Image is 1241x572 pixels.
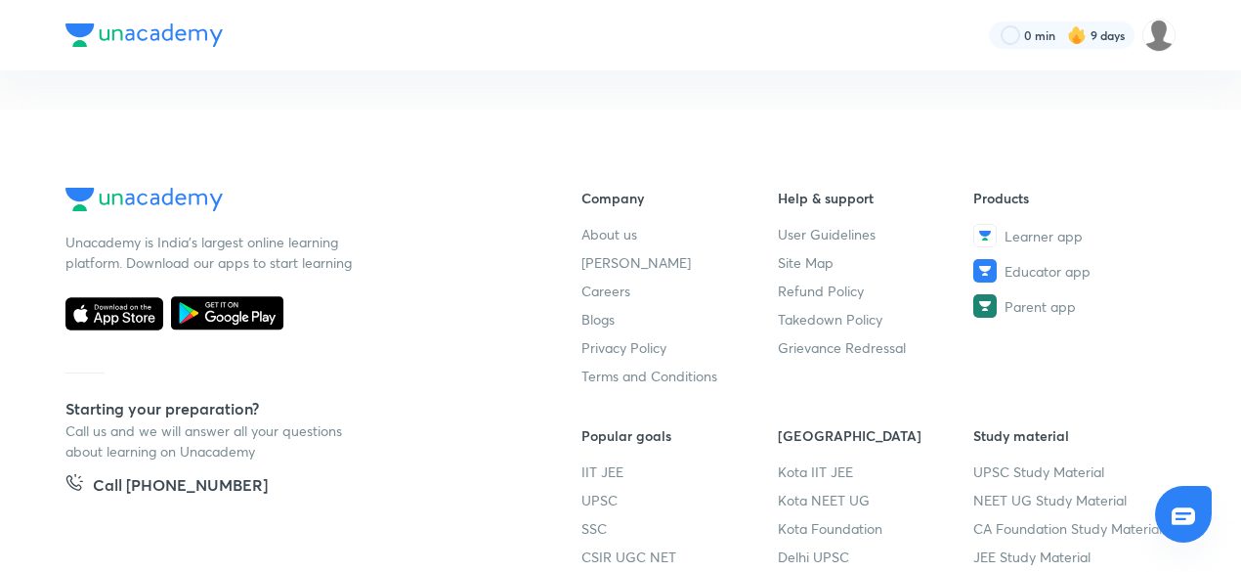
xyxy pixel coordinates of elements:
[973,259,997,283] img: Educator app
[973,224,997,247] img: Learner app
[973,294,1170,318] a: Parent app
[778,337,974,358] a: Grievance Redressal
[1067,25,1087,45] img: streak
[973,490,1170,510] a: NEET UG Study Material
[973,425,1170,446] h6: Study material
[581,518,778,539] a: SSC
[581,462,778,482] a: IIT JEE
[973,547,1170,567] a: JEE Study Material
[65,397,519,420] h5: Starting your preparation?
[1005,296,1076,317] span: Parent app
[65,420,359,462] p: Call us and we will answer all your questions about learning on Unacademy
[1005,226,1083,246] span: Learner app
[778,252,974,273] a: Site Map
[778,518,974,539] a: Kota Foundation
[778,547,974,567] a: Delhi UPSC
[973,188,1170,208] h6: Products
[973,294,997,318] img: Parent app
[1005,261,1091,282] span: Educator app
[581,188,778,208] h6: Company
[778,425,974,446] h6: [GEOGRAPHIC_DATA]
[65,23,223,47] img: Company Logo
[973,462,1170,482] a: UPSC Study Material
[581,281,630,301] span: Careers
[778,188,974,208] h6: Help & support
[581,224,778,244] a: About us
[778,490,974,510] a: Kota NEET UG
[778,462,974,482] a: Kota IIT JEE
[581,547,778,567] a: CSIR UGC NET
[581,309,778,330] a: Blogs
[65,188,519,216] a: Company Logo
[973,224,1170,247] a: Learner app
[973,518,1170,539] a: CA Foundation Study Material
[93,473,268,501] h5: Call [PHONE_NUMBER]
[581,490,778,510] a: UPSC
[65,473,268,501] a: Call [PHONE_NUMBER]
[778,224,974,244] a: User Guidelines
[581,366,778,386] a: Terms and Conditions
[973,259,1170,283] a: Educator app
[581,252,778,273] a: [PERSON_NAME]
[65,232,359,273] p: Unacademy is India’s largest online learning platform. Download our apps to start learning
[581,425,778,446] h6: Popular goals
[65,188,223,211] img: Company Logo
[778,309,974,330] a: Takedown Policy
[581,281,778,301] a: Careers
[581,337,778,358] a: Privacy Policy
[1142,19,1176,52] img: SAKSHI AGRAWAL
[778,281,974,301] a: Refund Policy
